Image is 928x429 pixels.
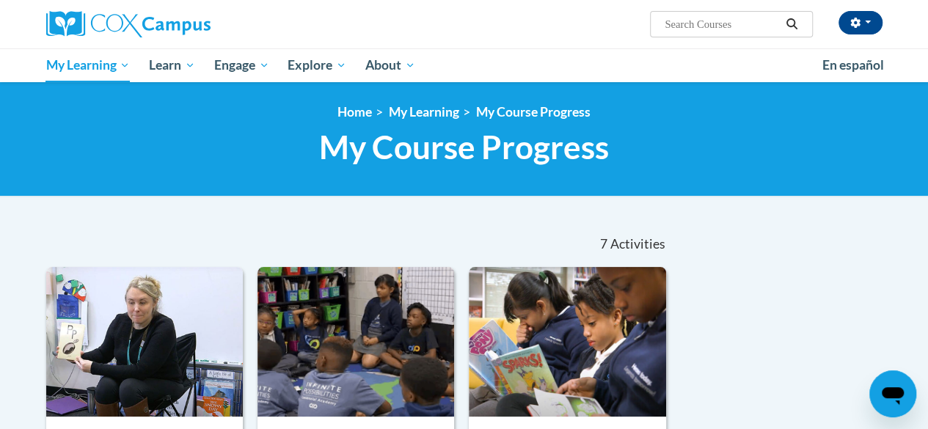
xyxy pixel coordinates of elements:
[476,104,591,120] a: My Course Progress
[205,48,279,82] a: Engage
[822,57,884,73] span: En español
[288,56,346,74] span: Explore
[356,48,425,82] a: About
[45,56,130,74] span: My Learning
[46,11,310,37] a: Cox Campus
[469,267,665,417] img: Course Logo
[35,48,894,82] div: Main menu
[37,48,140,82] a: My Learning
[337,104,372,120] a: Home
[46,267,243,417] img: Course Logo
[278,48,356,82] a: Explore
[365,56,415,74] span: About
[869,370,916,417] iframe: Button to launch messaging window
[663,15,781,33] input: Search Courses
[389,104,459,120] a: My Learning
[149,56,195,74] span: Learn
[46,11,211,37] img: Cox Campus
[781,15,803,33] button: Search
[610,236,665,252] span: Activities
[139,48,205,82] a: Learn
[214,56,269,74] span: Engage
[257,267,454,417] img: Course Logo
[839,11,883,34] button: Account Settings
[600,236,607,252] span: 7
[813,50,894,81] a: En español
[319,128,609,166] span: My Course Progress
